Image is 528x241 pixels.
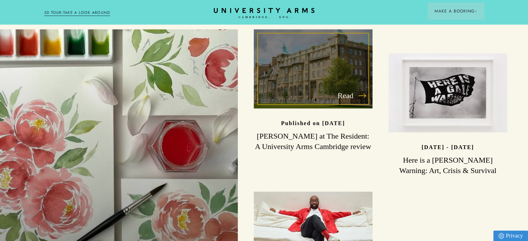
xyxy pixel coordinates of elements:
img: Arrow icon [475,10,477,12]
a: Home [214,8,315,19]
h3: [PERSON_NAME] at The Resident: A University Arms Cambridge review [254,131,372,152]
p: [DATE] - [DATE] [421,144,474,150]
h3: Here is a [PERSON_NAME] Warning: Art, Crisis & Survival [388,155,507,176]
a: 3D TOUR:TAKE A LOOK AROUND [44,10,110,16]
a: Privacy [493,231,528,241]
span: Make a Booking [435,8,477,14]
img: Privacy [498,233,504,239]
a: image-51d7ad2dcc56b75882f48dda021d7848436ae3fe-750x500-jpg [DATE] - [DATE] Here is a [PERSON_NAME... [388,53,507,176]
button: Make a BookingArrow icon [428,3,484,19]
a: Read image-965cbf74f4edc1a4dafc1db8baedd5427c6ffa53-2500x1667-jpg Published on [DATE] [PERSON_NAM... [254,29,372,152]
p: Published on [DATE] [281,120,345,126]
